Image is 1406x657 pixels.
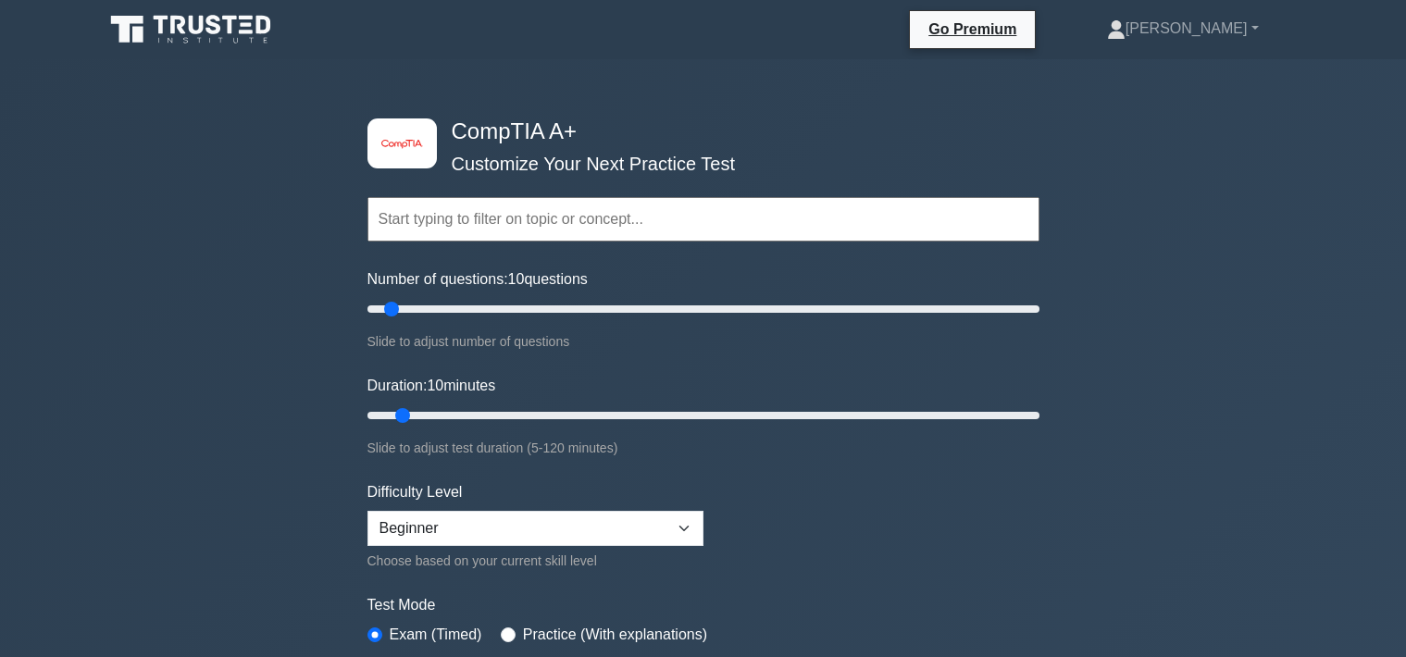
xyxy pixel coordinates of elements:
label: Test Mode [367,594,1039,616]
a: Go Premium [917,18,1027,41]
div: Slide to adjust test duration (5-120 minutes) [367,437,1039,459]
a: [PERSON_NAME] [1063,10,1303,47]
input: Start typing to filter on topic or concept... [367,197,1039,242]
span: 10 [427,378,443,393]
h4: CompTIA A+ [444,118,949,145]
label: Practice (With explanations) [523,624,707,646]
div: Choose based on your current skill level [367,550,703,572]
label: Exam (Timed) [390,624,482,646]
label: Duration: minutes [367,375,496,397]
label: Difficulty Level [367,481,463,503]
label: Number of questions: questions [367,268,588,291]
div: Slide to adjust number of questions [367,330,1039,353]
span: 10 [508,271,525,287]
